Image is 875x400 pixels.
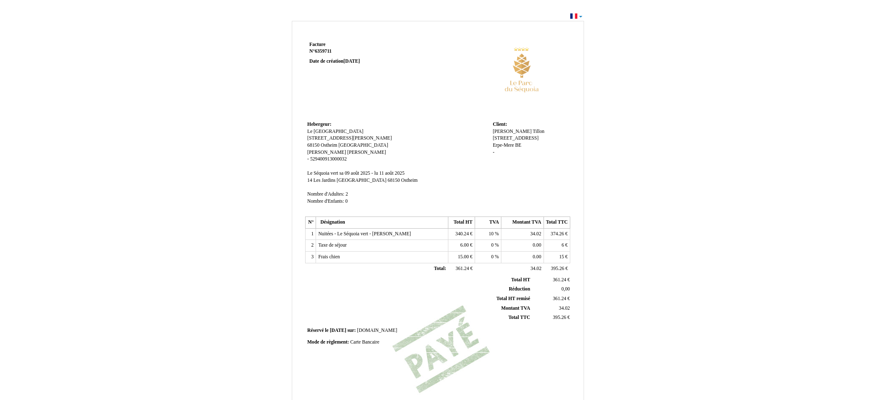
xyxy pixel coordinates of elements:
span: Réduction [509,286,530,292]
td: € [448,228,475,240]
th: Montant TVA [501,217,544,229]
span: 34.02 [531,266,541,271]
span: 0,00 [561,286,570,292]
span: [STREET_ADDRESS][PERSON_NAME] [307,135,392,141]
span: 395.26 [551,266,564,271]
strong: N° [309,48,409,55]
td: € [532,294,572,303]
span: 0 [491,254,494,260]
span: - [493,150,494,155]
span: [PERSON_NAME] [307,150,346,155]
td: € [448,240,475,252]
span: 6 [561,242,564,248]
span: [PERSON_NAME] [493,129,531,134]
span: Taxe de séjour [318,242,346,248]
span: 340.24 [455,231,469,237]
span: [DATE] [344,59,360,64]
span: 374.26 [551,231,564,237]
span: Ostheim [321,143,337,148]
span: Facture [309,42,326,47]
td: 2 [306,240,316,252]
span: 68150 [388,178,400,183]
span: [DATE] [330,328,346,333]
span: 6.00 [460,242,469,248]
span: sur: [347,328,356,333]
th: Total TTC [544,217,570,229]
span: 10 [489,231,494,237]
span: Nombre d'Adultes: [307,191,344,197]
span: Client: [493,122,507,127]
span: Nuitées - Le Séquoia vert - [PERSON_NAME] [318,231,411,237]
span: 0 [345,199,348,204]
span: 34.02 [559,306,570,311]
span: Total HT [511,277,530,283]
img: logo [475,41,568,104]
td: € [532,275,572,285]
span: 395.26 [553,315,566,320]
td: € [544,228,570,240]
span: 0.00 [533,242,541,248]
span: Hebergeur: [307,122,331,127]
span: 529400913000032 [310,156,347,162]
td: 1 [306,228,316,240]
td: % [475,252,501,263]
span: [GEOGRAPHIC_DATA] [339,143,388,148]
span: Montant TVA [501,306,530,311]
span: 361.24 [553,296,566,301]
span: [DOMAIN_NAME] [357,328,397,333]
td: € [448,263,475,275]
span: Carte Bancaire [350,339,379,345]
td: € [532,313,572,323]
th: N° [306,217,316,229]
span: 15 [559,254,564,260]
span: [PERSON_NAME] [347,150,386,155]
span: Erpe-Mere [493,143,514,148]
span: Le [GEOGRAPHIC_DATA] [307,129,363,134]
td: € [448,252,475,263]
span: - [307,156,309,162]
span: Total: [434,266,446,271]
span: Nombre d'Enfants: [307,199,344,204]
td: € [544,252,570,263]
td: % [475,228,501,240]
span: Mode de règlement: [307,339,349,345]
span: Le Séquoia vert [307,171,338,176]
span: [STREET_ADDRESS] [493,135,539,141]
span: 2 [346,191,348,197]
span: BE [515,143,521,148]
span: 361.24 [455,266,469,271]
span: 15.00 [458,254,469,260]
span: Total TTC [508,315,530,320]
span: 68150 [307,143,319,148]
span: Frais chien [318,254,340,260]
span: Réservé le [307,328,329,333]
span: Ostheim [401,178,418,183]
th: Désignation [316,217,448,229]
th: Total HT [448,217,475,229]
th: TVA [475,217,501,229]
span: 6359711 [315,48,331,54]
td: € [544,240,570,252]
span: sa 09 août 2025 - lu 11 août 2025 [339,171,405,176]
span: Tillon [533,129,544,134]
span: 361.24 [553,277,566,283]
td: % [475,240,501,252]
td: € [544,263,570,275]
span: 0.00 [533,254,541,260]
span: 14 Les Jardins [GEOGRAPHIC_DATA] [307,178,387,183]
strong: Date de création [309,59,360,64]
span: 0 [491,242,494,248]
td: 3 [306,252,316,263]
span: 34.02 [530,231,541,237]
span: Total HT remisé [496,296,530,301]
